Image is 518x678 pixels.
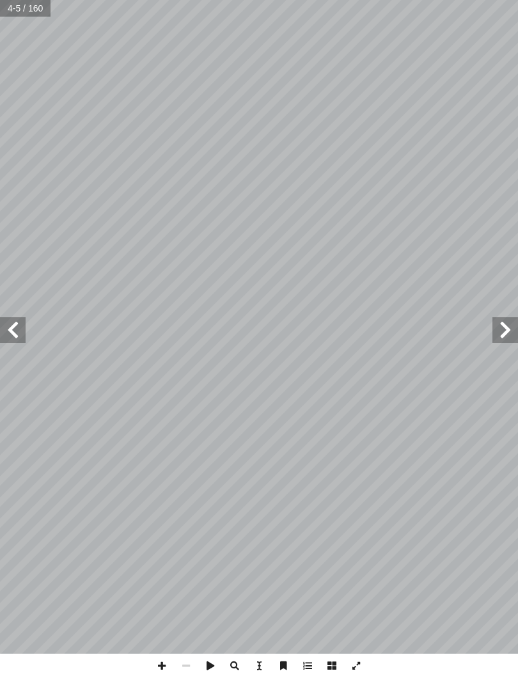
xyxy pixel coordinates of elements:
[271,654,295,678] span: إشارة مرجعية
[247,654,271,678] span: حدد الأداة
[320,654,344,678] span: الصفحات
[344,654,368,678] span: تبديل ملء الشاشة
[150,654,174,678] span: تكبير
[174,654,198,678] span: التصغير
[295,654,320,678] span: جدول المحتويات
[198,654,223,678] span: التشغيل التلقائي
[223,654,247,678] span: يبحث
